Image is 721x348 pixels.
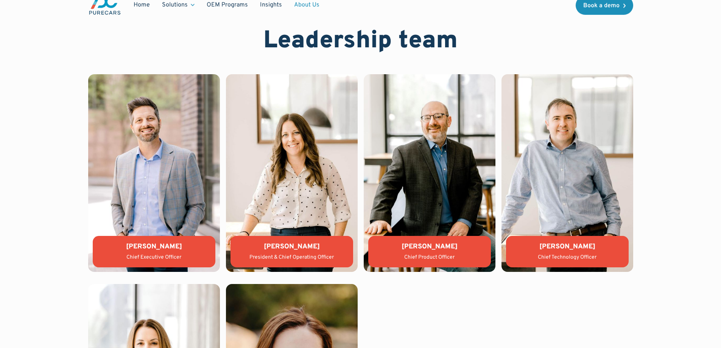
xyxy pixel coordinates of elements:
div: Book a demo [583,3,620,9]
div: Chief Technology Officer [512,254,623,261]
div: Chief Product Officer [374,254,485,261]
img: Lauren Donalson [226,74,358,272]
img: Aaron Sheeks [88,74,220,272]
div: Solutions [162,1,188,9]
div: President & Chief Operating Officer [237,254,347,261]
div: [PERSON_NAME] [374,242,485,251]
div: [PERSON_NAME] [512,242,623,251]
div: [PERSON_NAME] [237,242,347,251]
div: Chief Executive Officer [99,254,209,261]
img: Tony Compton [501,74,633,272]
img: Matthew Groner [364,74,495,272]
div: [PERSON_NAME] [99,242,209,251]
h2: Leadership team [263,27,458,56]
